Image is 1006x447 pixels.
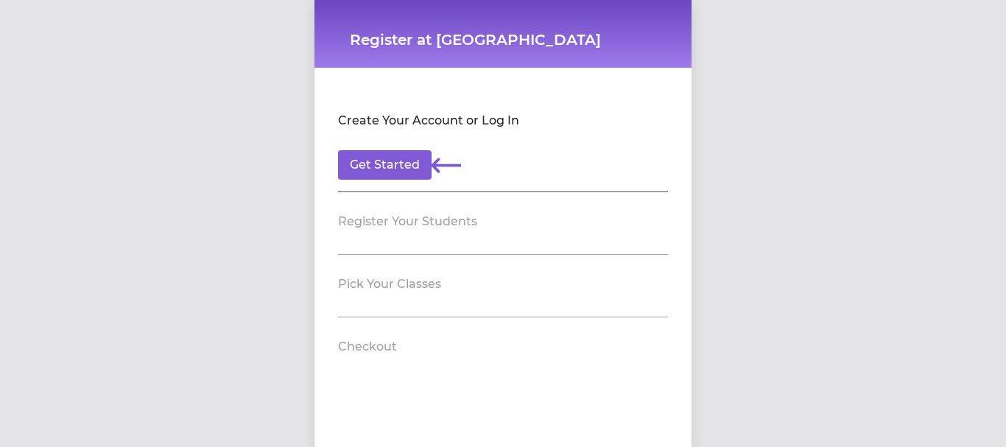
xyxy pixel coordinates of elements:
h2: Register Your Students [338,213,477,230]
h2: Pick Your Classes [338,275,441,293]
h2: Create Your Account or Log In [338,112,519,130]
button: Get Started [338,150,432,180]
h1: Register at [GEOGRAPHIC_DATA] [350,29,656,50]
h2: Checkout [338,338,397,356]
